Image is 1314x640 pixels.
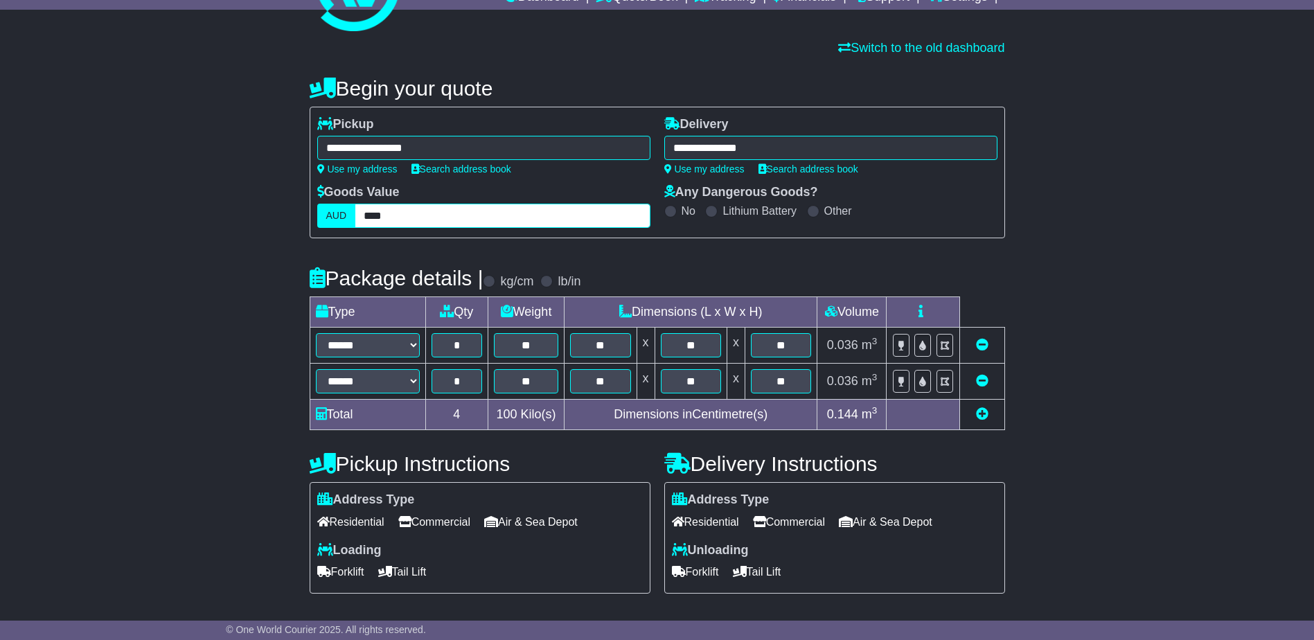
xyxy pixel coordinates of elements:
label: Address Type [672,492,770,508]
label: Other [824,204,852,217]
span: Residential [672,511,739,533]
label: kg/cm [500,274,533,290]
td: Dimensions in Centimetre(s) [565,400,817,430]
label: Lithium Battery [722,204,797,217]
span: 0.036 [827,338,858,352]
label: Address Type [317,492,415,508]
h4: Package details | [310,267,483,290]
a: Search address book [758,163,858,175]
td: Total [310,400,425,430]
span: m [862,407,878,421]
a: Use my address [317,163,398,175]
span: © One World Courier 2025. All rights reserved. [226,624,426,635]
a: Use my address [664,163,745,175]
span: m [862,338,878,352]
a: Add new item [976,407,988,421]
span: Air & Sea Depot [484,511,578,533]
span: 0.036 [827,374,858,388]
td: x [637,328,655,364]
span: Residential [317,511,384,533]
td: Type [310,297,425,328]
h4: Pickup Instructions [310,452,650,475]
label: Any Dangerous Goods? [664,185,818,200]
label: AUD [317,204,356,228]
h4: Begin your quote [310,77,1005,100]
a: Remove this item [976,374,988,388]
span: Commercial [753,511,825,533]
td: 4 [425,400,488,430]
label: Unloading [672,543,749,558]
span: 0.144 [827,407,858,421]
label: Delivery [664,117,729,132]
a: Search address book [411,163,511,175]
td: Weight [488,297,565,328]
td: Kilo(s) [488,400,565,430]
label: lb/in [558,274,580,290]
span: Tail Lift [733,561,781,583]
label: Goods Value [317,185,400,200]
td: Volume [817,297,887,328]
label: No [682,204,695,217]
span: 100 [497,407,517,421]
span: m [862,374,878,388]
span: Forklift [672,561,719,583]
span: Commercial [398,511,470,533]
h4: Delivery Instructions [664,452,1005,475]
sup: 3 [872,336,878,346]
label: Pickup [317,117,374,132]
sup: 3 [872,372,878,382]
span: Forklift [317,561,364,583]
td: x [727,364,745,400]
span: Air & Sea Depot [839,511,932,533]
td: Qty [425,297,488,328]
td: x [637,364,655,400]
span: Tail Lift [378,561,427,583]
a: Remove this item [976,338,988,352]
label: Loading [317,543,382,558]
a: Switch to the old dashboard [838,41,1004,55]
sup: 3 [872,405,878,416]
td: Dimensions (L x W x H) [565,297,817,328]
td: x [727,328,745,364]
